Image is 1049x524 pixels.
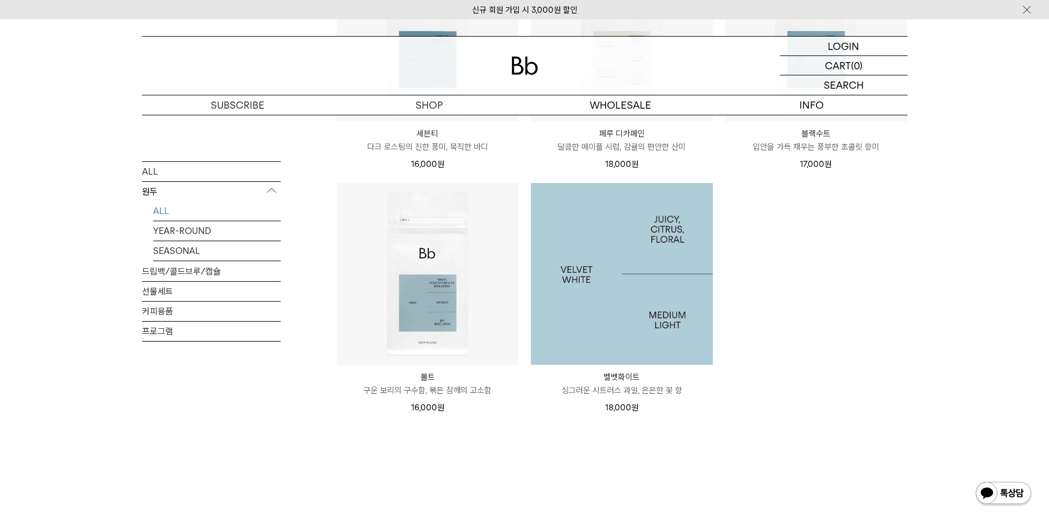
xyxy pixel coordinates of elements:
a: ALL [153,201,281,220]
p: 벨벳화이트 [531,370,713,384]
p: (0) [851,56,863,75]
span: 원 [437,403,444,413]
a: 몰트 구운 보리의 구수함, 볶은 참깨의 고소함 [337,370,519,397]
a: SUBSCRIBE [142,95,333,115]
span: 원 [631,159,638,169]
a: 페루 디카페인 달콤한 메이플 시럽, 감귤의 편안한 산미 [531,127,713,154]
a: 드립백/콜드브루/캡슐 [142,261,281,281]
a: 신규 회원 가입 시 3,000원 할인 [472,5,577,15]
a: 세븐티 다크 로스팅의 진한 풍미, 묵직한 바디 [337,127,519,154]
p: 원두 [142,181,281,201]
a: 블랙수트 입안을 가득 채우는 풍부한 초콜릿 향미 [725,127,907,154]
p: CART [825,56,851,75]
p: INFO [716,95,908,115]
p: 다크 로스팅의 진한 풍미, 묵직한 바디 [337,140,519,154]
a: 벨벳화이트 [531,183,713,365]
p: 달콤한 메이플 시럽, 감귤의 편안한 산미 [531,140,713,154]
span: 원 [437,159,444,169]
span: 16,000 [411,403,444,413]
span: 원 [631,403,638,413]
a: ALL [142,161,281,181]
a: 선물세트 [142,281,281,301]
a: 프로그램 [142,321,281,340]
a: SHOP [333,95,525,115]
span: 18,000 [605,403,638,413]
img: 로고 [511,57,538,75]
p: 세븐티 [337,127,519,140]
span: 원 [824,159,832,169]
p: 구운 보리의 구수함, 볶은 참깨의 고소함 [337,384,519,397]
p: WHOLESALE [525,95,716,115]
p: LOGIN [828,37,859,55]
p: 입안을 가득 채우는 풍부한 초콜릿 향미 [725,140,907,154]
a: CART (0) [780,56,908,75]
a: 커피용품 [142,301,281,320]
img: 카카오톡 채널 1:1 채팅 버튼 [975,481,1032,507]
p: SEARCH [824,75,864,95]
p: 블랙수트 [725,127,907,140]
a: SEASONAL [153,241,281,260]
a: 벨벳화이트 싱그러운 시트러스 과일, 은은한 꽃 향 [531,370,713,397]
span: 18,000 [605,159,638,169]
img: 몰트 [337,183,519,365]
a: LOGIN [780,37,908,56]
span: 17,000 [800,159,832,169]
span: 16,000 [411,159,444,169]
p: 몰트 [337,370,519,384]
p: 싱그러운 시트러스 과일, 은은한 꽃 향 [531,384,713,397]
img: 1000000025_add2_054.jpg [531,183,713,365]
a: YEAR-ROUND [153,221,281,240]
p: 페루 디카페인 [531,127,713,140]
